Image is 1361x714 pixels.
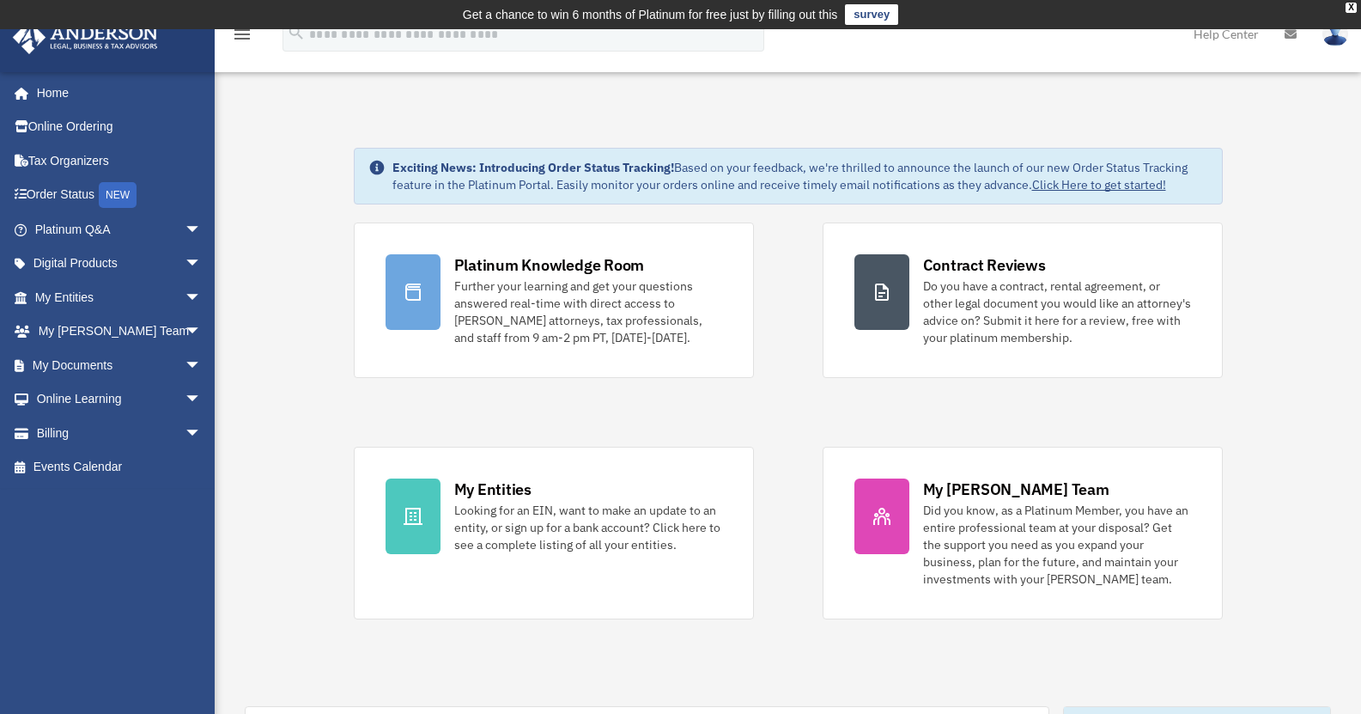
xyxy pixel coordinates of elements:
span: arrow_drop_down [185,212,219,247]
a: My Documentsarrow_drop_down [12,348,228,382]
span: arrow_drop_down [185,314,219,350]
a: My Entitiesarrow_drop_down [12,280,228,314]
a: Platinum Q&Aarrow_drop_down [12,212,228,247]
a: menu [232,30,252,45]
a: Online Learningarrow_drop_down [12,382,228,417]
span: arrow_drop_down [185,280,219,315]
div: Get a chance to win 6 months of Platinum for free just by filling out this [463,4,838,25]
div: My Entities [454,479,532,500]
a: Billingarrow_drop_down [12,416,228,450]
a: Home [12,76,219,110]
span: arrow_drop_down [185,416,219,451]
a: Tax Organizers [12,143,228,178]
div: Contract Reviews [923,254,1046,276]
a: survey [845,4,898,25]
a: My [PERSON_NAME] Teamarrow_drop_down [12,314,228,349]
a: Events Calendar [12,450,228,485]
a: Contract Reviews Do you have a contract, rental agreement, or other legal document you would like... [823,223,1223,378]
i: menu [232,24,252,45]
a: Digital Productsarrow_drop_down [12,247,228,281]
img: User Pic [1322,21,1348,46]
a: Order StatusNEW [12,178,228,213]
div: My [PERSON_NAME] Team [923,479,1109,500]
span: arrow_drop_down [185,247,219,282]
img: Anderson Advisors Platinum Portal [8,21,163,54]
div: Based on your feedback, we're thrilled to announce the launch of our new Order Status Tracking fe... [392,159,1208,193]
span: arrow_drop_down [185,382,219,418]
div: Further your learning and get your questions answered real-time with direct access to [PERSON_NAM... [454,278,722,346]
div: Did you know, as a Platinum Member, you have an entire professional team at your disposal? Get th... [923,502,1191,588]
span: arrow_drop_down [185,348,219,383]
a: Platinum Knowledge Room Further your learning and get your questions answered real-time with dire... [354,223,754,378]
div: Looking for an EIN, want to make an update to an entity, or sign up for a bank account? Click her... [454,502,722,553]
div: Platinum Knowledge Room [454,254,645,276]
a: Click Here to get started! [1032,177,1166,192]
a: My [PERSON_NAME] Team Did you know, as a Platinum Member, you have an entire professional team at... [823,447,1223,619]
strong: Exciting News: Introducing Order Status Tracking! [392,160,674,175]
div: close [1346,3,1357,13]
div: NEW [99,182,137,208]
i: search [287,23,306,42]
div: Do you have a contract, rental agreement, or other legal document you would like an attorney's ad... [923,278,1191,346]
a: My Entities Looking for an EIN, want to make an update to an entity, or sign up for a bank accoun... [354,447,754,619]
a: Online Ordering [12,110,228,144]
